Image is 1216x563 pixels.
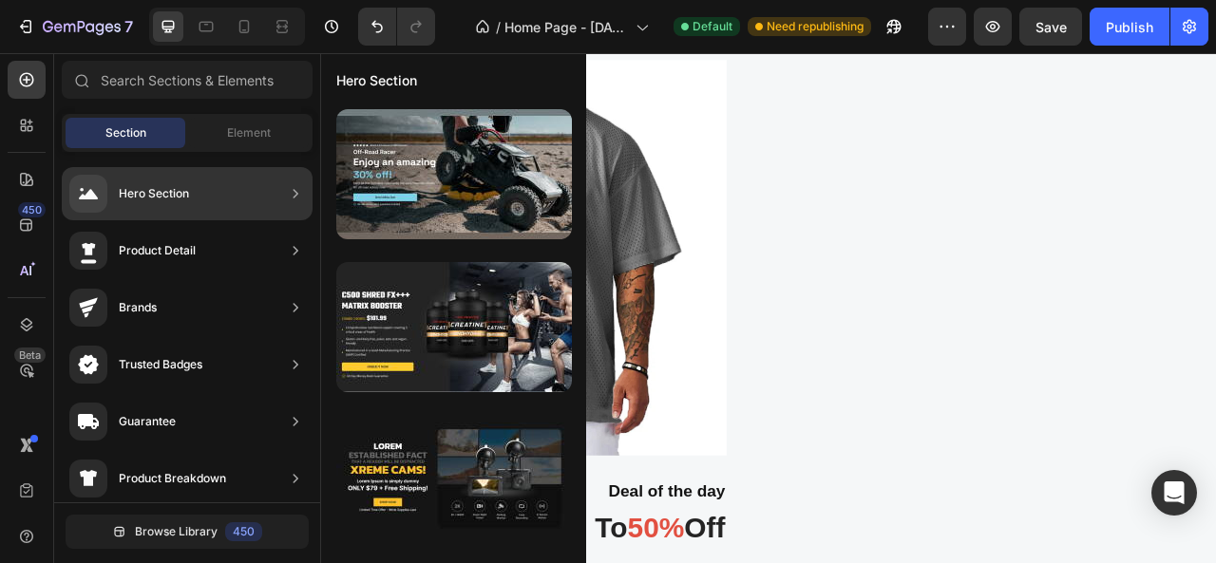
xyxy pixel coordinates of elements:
[124,15,133,38] p: 7
[13,9,517,512] img: gempages_585123964674638683-b4f14339-5edc-42f8-918a-8060807a5eb2.webp
[358,8,435,46] div: Undo/Redo
[1151,470,1197,516] div: Open Intercom Messenger
[1019,8,1082,46] button: Save
[227,124,271,141] span: Element
[320,53,1216,563] iframe: Design area
[1090,8,1169,46] button: Publish
[225,522,262,541] div: 450
[135,523,218,540] span: Browse Library
[119,184,189,203] div: Hero Section
[119,412,176,431] div: Guarantee
[693,18,732,35] span: Default
[18,202,46,217] div: 450
[496,17,501,37] span: /
[1035,19,1067,35] span: Save
[8,8,142,46] button: 7
[119,241,196,260] div: Product Detail
[767,18,864,35] span: Need republishing
[119,298,157,317] div: Brands
[119,355,202,374] div: Trusted Badges
[14,347,46,363] div: Beta
[66,515,309,549] button: Browse Library450
[504,17,628,37] span: Home Page - [DATE] 23:28:21
[119,469,226,488] div: Product Breakdown
[1106,17,1153,37] div: Publish
[62,61,313,99] input: Search Sections & Elements
[105,124,146,141] span: Section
